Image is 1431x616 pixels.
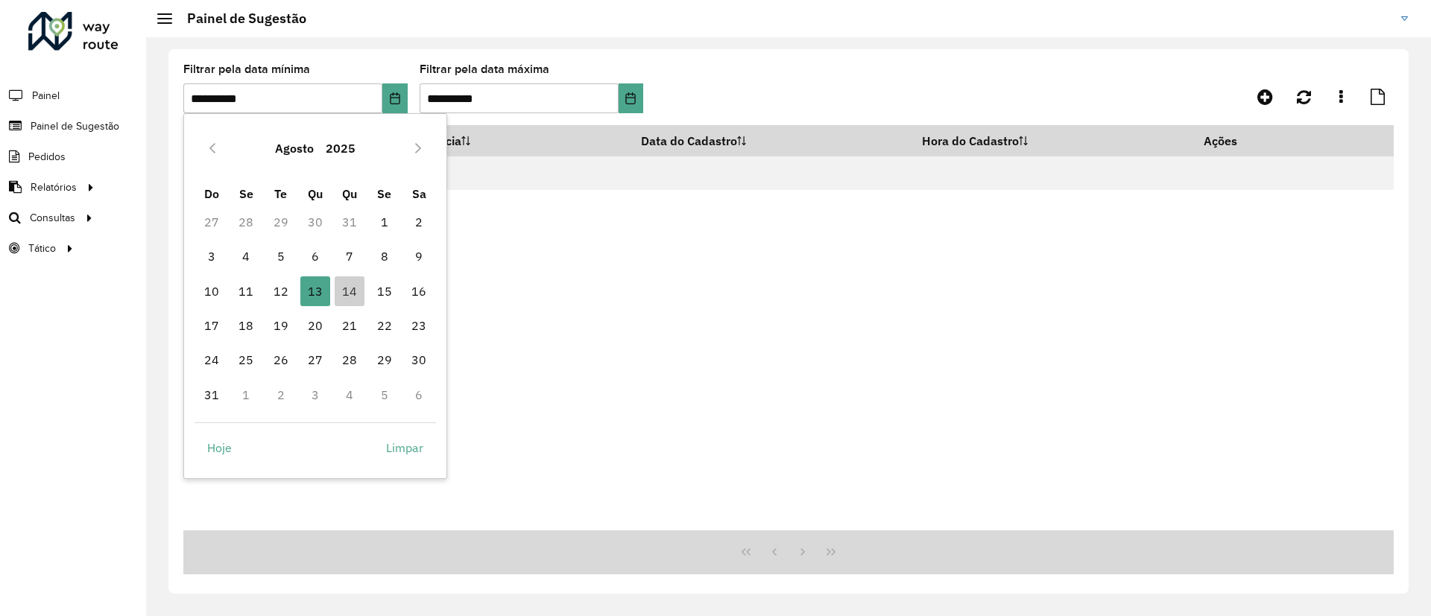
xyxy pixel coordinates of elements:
[266,276,296,306] span: 12
[332,378,367,412] td: 4
[239,186,253,201] span: Se
[229,343,263,377] td: 25
[298,205,332,239] td: 30
[332,343,367,377] td: 28
[263,308,297,343] td: 19
[231,241,261,271] span: 4
[298,378,332,412] td: 3
[195,239,229,273] td: 3
[370,207,399,237] span: 1
[300,276,330,306] span: 13
[332,205,367,239] td: 31
[1193,125,1283,156] th: Ações
[229,239,263,273] td: 4
[631,125,912,156] th: Data do Cadastro
[402,205,436,239] td: 2
[332,308,367,343] td: 21
[231,311,261,340] span: 18
[266,241,296,271] span: 5
[332,274,367,308] td: 14
[263,274,297,308] td: 12
[420,60,549,78] label: Filtrar pela data máxima
[197,276,227,306] span: 10
[370,311,399,340] span: 22
[31,180,77,195] span: Relatórios
[402,274,436,308] td: 16
[404,311,434,340] span: 23
[263,239,297,273] td: 5
[207,439,232,457] span: Hoje
[183,60,310,78] label: Filtrar pela data mínima
[412,186,426,201] span: Sa
[377,186,391,201] span: Se
[274,186,287,201] span: Te
[231,345,261,375] span: 25
[367,274,402,308] td: 15
[386,439,423,457] span: Limpar
[332,239,367,273] td: 7
[298,239,332,273] td: 6
[370,241,399,271] span: 8
[204,186,219,201] span: Do
[298,274,332,308] td: 13
[335,276,364,306] span: 14
[229,308,263,343] td: 18
[619,83,643,113] button: Choose Date
[229,378,263,412] td: 1
[31,118,119,134] span: Painel de Sugestão
[195,343,229,377] td: 24
[269,130,320,166] button: Choose Month
[367,308,402,343] td: 22
[229,274,263,308] td: 11
[195,205,229,239] td: 27
[263,205,297,239] td: 29
[195,308,229,343] td: 17
[197,241,227,271] span: 3
[30,210,75,226] span: Consultas
[32,88,60,104] span: Painel
[404,241,434,271] span: 9
[367,343,402,377] td: 29
[402,343,436,377] td: 30
[404,207,434,237] span: 2
[197,380,227,410] span: 31
[342,186,357,201] span: Qu
[406,136,430,160] button: Next Month
[404,276,434,306] span: 16
[367,239,402,273] td: 8
[402,308,436,343] td: 23
[197,311,227,340] span: 17
[373,433,436,463] button: Limpar
[298,308,332,343] td: 20
[382,83,407,113] button: Choose Date
[370,345,399,375] span: 29
[300,311,330,340] span: 20
[229,205,263,239] td: 28
[300,241,330,271] span: 6
[370,276,399,306] span: 15
[231,276,261,306] span: 11
[402,239,436,273] td: 9
[183,113,447,479] div: Choose Date
[266,345,296,375] span: 26
[404,345,434,375] span: 30
[263,378,297,412] td: 2
[359,125,631,156] th: Data de Vigência
[402,378,436,412] td: 6
[912,125,1194,156] th: Hora do Cadastro
[300,345,330,375] span: 27
[263,343,297,377] td: 26
[195,274,229,308] td: 10
[28,149,66,165] span: Pedidos
[172,10,306,27] h2: Painel de Sugestão
[320,130,361,166] button: Choose Year
[28,241,56,256] span: Tático
[367,205,402,239] td: 1
[195,378,229,412] td: 31
[308,186,323,201] span: Qu
[195,433,244,463] button: Hoje
[335,345,364,375] span: 28
[197,345,227,375] span: 24
[367,378,402,412] td: 5
[266,311,296,340] span: 19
